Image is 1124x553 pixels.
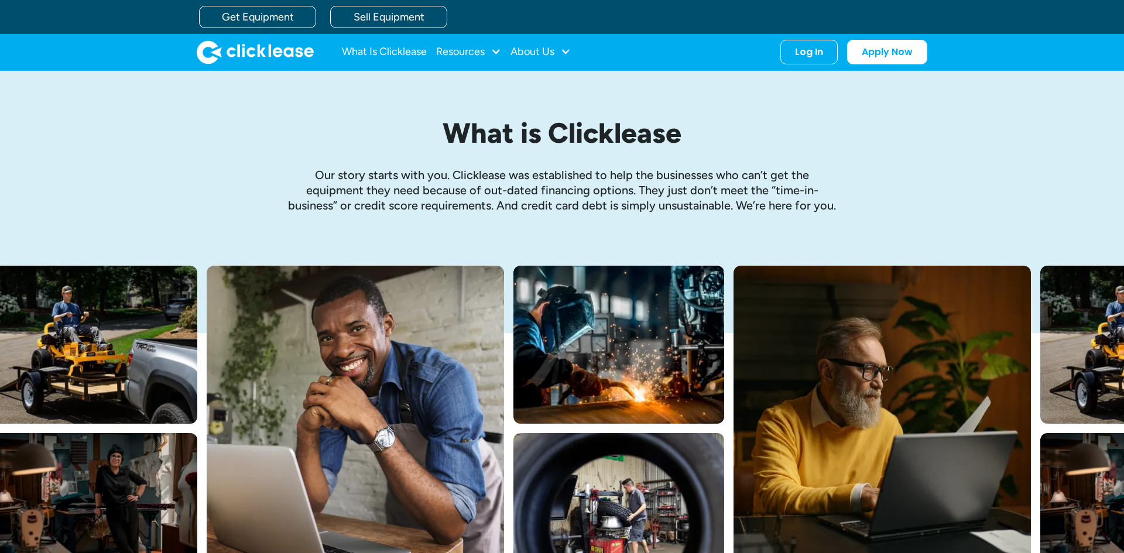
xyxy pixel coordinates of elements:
img: A welder in a large mask working on a large pipe [513,266,724,424]
div: Log In [795,46,823,58]
div: Resources [436,40,501,64]
p: Our story starts with you. Clicklease was established to help the businesses who can’t get the eq... [287,167,837,213]
h1: What is Clicklease [287,118,837,149]
img: Clicklease logo [197,40,314,64]
a: Get Equipment [199,6,316,28]
a: Apply Now [847,40,927,64]
a: home [197,40,314,64]
a: What Is Clicklease [342,40,427,64]
a: Sell Equipment [330,6,447,28]
div: About Us [510,40,571,64]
